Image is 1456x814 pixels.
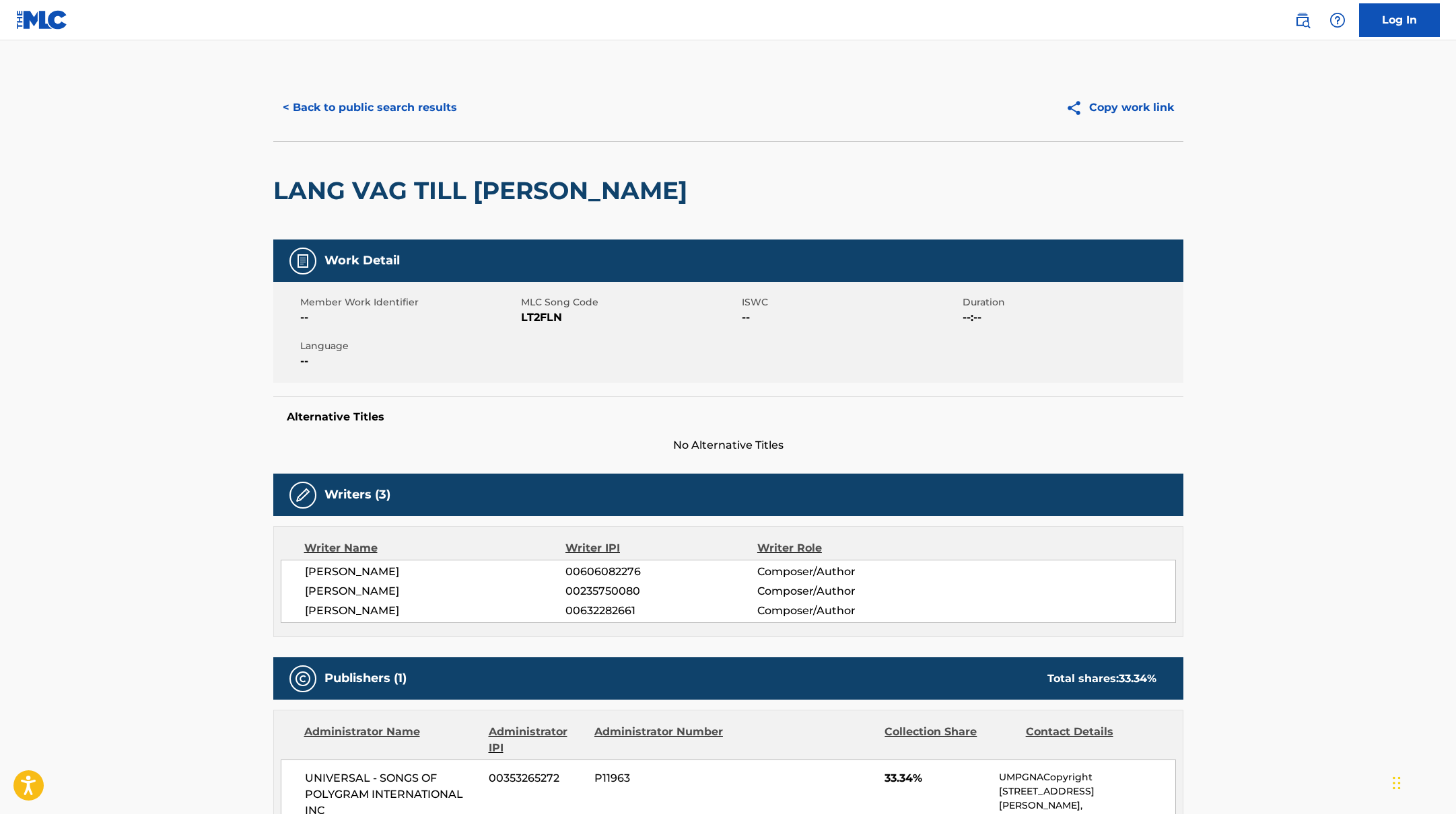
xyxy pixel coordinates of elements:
button: Copy work link [1056,91,1183,124]
span: Member Work Identifier [300,295,518,309]
div: Writer Name [304,540,566,556]
div: Administrator Name [304,724,479,756]
span: 33.34% [885,770,989,786]
span: [PERSON_NAME] [305,583,566,599]
span: 00353265272 [489,770,584,786]
iframe: Chat Widget [1389,749,1456,814]
span: P11963 [594,770,725,786]
span: Composer/Author [757,564,932,580]
div: Writer Role [757,540,932,556]
div: Total shares: [1047,671,1156,687]
span: No Alternative Titles [273,437,1183,453]
span: [PERSON_NAME] [305,564,566,580]
span: --:-- [963,309,1180,326]
button: < Back to public search results [273,91,466,124]
span: Duration [963,295,1180,309]
span: -- [300,353,518,369]
div: Administrator IPI [489,724,584,756]
span: 00632282661 [565,603,757,619]
img: Copy work link [1066,100,1089,116]
img: search [1294,12,1311,28]
span: LT2FLN [521,309,738,326]
span: 00235750080 [565,583,757,599]
img: MLC Logo [16,10,68,30]
h5: Writers (3) [324,487,390,503]
h5: Work Detail [324,253,400,268]
a: Log In [1359,3,1440,37]
div: Help [1324,7,1351,34]
h5: Publishers (1) [324,671,407,686]
span: 00606082276 [565,564,757,580]
p: [STREET_ADDRESS][PERSON_NAME], [999,784,1175,813]
img: Work Detail [295,253,311,269]
span: Language [300,339,518,353]
span: MLC Song Code [521,295,738,309]
h2: LANG VAG TILL [PERSON_NAME] [273,176,694,206]
a: Public Search [1289,7,1316,34]
span: 33.34 % [1119,672,1156,685]
span: -- [300,309,518,326]
img: help [1329,12,1346,28]
span: [PERSON_NAME] [305,603,566,619]
p: UMPGNACopyright [999,770,1175,784]
span: -- [742,309,959,326]
span: Composer/Author [757,603,932,619]
img: Writers [295,487,311,503]
div: Drag [1393,763,1401,803]
div: Writer IPI [565,540,757,556]
div: Contact Details [1026,724,1156,756]
div: Administrator Number [594,724,725,756]
div: Collection Share [885,724,1015,756]
img: Publishers [295,671,311,687]
span: Composer/Author [757,583,932,599]
span: ISWC [742,295,959,309]
h5: Alternative Titles [287,410,1170,424]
